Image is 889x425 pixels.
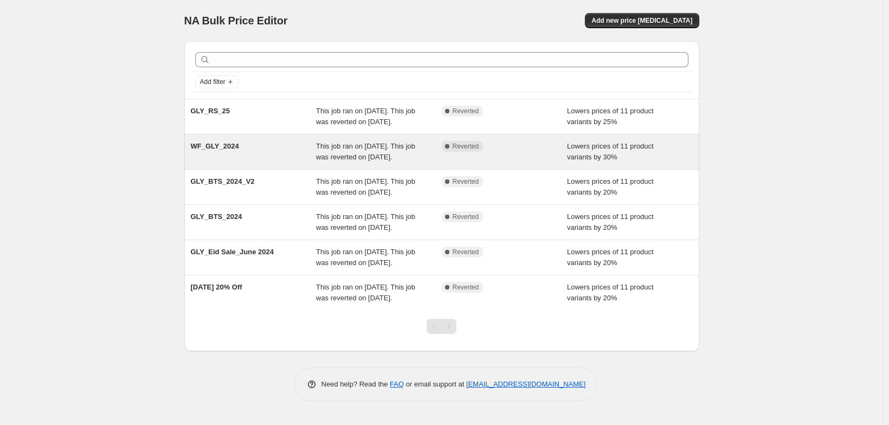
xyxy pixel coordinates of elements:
[567,142,654,161] span: Lowers prices of 11 product variants by 30%
[453,177,479,186] span: Reverted
[591,16,692,25] span: Add new price [MEDICAL_DATA]
[200,78,226,86] span: Add filter
[453,107,479,115] span: Reverted
[191,177,255,185] span: GLY_BTS_2024_V2
[567,177,654,196] span: Lowers prices of 11 product variants by 20%
[316,283,415,302] span: This job ran on [DATE]. This job was reverted on [DATE].
[316,177,415,196] span: This job ran on [DATE]. This job was reverted on [DATE].
[184,15,288,27] span: NA Bulk Price Editor
[567,283,654,302] span: Lowers prices of 11 product variants by 20%
[453,248,479,256] span: Reverted
[191,107,230,115] span: GLY_RS_25
[390,380,404,388] a: FAQ
[567,107,654,126] span: Lowers prices of 11 product variants by 25%
[427,319,456,334] nav: Pagination
[567,248,654,267] span: Lowers prices of 11 product variants by 20%
[316,142,415,161] span: This job ran on [DATE]. This job was reverted on [DATE].
[453,212,479,221] span: Reverted
[191,248,274,256] span: GLY_Eid Sale_June 2024
[453,283,479,292] span: Reverted
[404,380,466,388] span: or email support at
[321,380,390,388] span: Need help? Read the
[316,212,415,231] span: This job ran on [DATE]. This job was reverted on [DATE].
[195,75,239,88] button: Add filter
[585,13,699,28] button: Add new price [MEDICAL_DATA]
[567,212,654,231] span: Lowers prices of 11 product variants by 20%
[466,380,585,388] a: [EMAIL_ADDRESS][DOMAIN_NAME]
[453,142,479,151] span: Reverted
[316,107,415,126] span: This job ran on [DATE]. This job was reverted on [DATE].
[316,248,415,267] span: This job ran on [DATE]. This job was reverted on [DATE].
[191,283,242,291] span: [DATE] 20% Off
[191,142,239,150] span: WF_GLY_2024
[191,212,242,221] span: GLY_BTS_2024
